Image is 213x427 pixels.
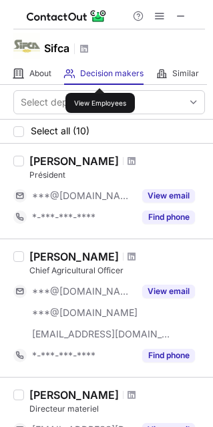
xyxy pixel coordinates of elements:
span: ***@[DOMAIN_NAME] [32,190,134,202]
button: Reveal Button [142,210,195,224]
img: d506f1e47f4881784c6c8f7b4a5fb776 [13,33,40,59]
button: Reveal Button [142,189,195,202]
span: Select all (10) [31,126,89,136]
div: Select department [21,96,102,109]
div: [PERSON_NAME] [29,250,119,263]
span: Decision makers [80,68,144,79]
span: ***@[DOMAIN_NAME] [32,307,138,319]
div: Président [29,169,205,181]
button: Reveal Button [142,349,195,362]
span: ***@[DOMAIN_NAME] [32,285,134,297]
img: ContactOut v5.3.10 [27,8,107,24]
div: Chief Agricultural Officer [29,265,205,277]
span: [EMAIL_ADDRESS][DOMAIN_NAME] [32,328,171,340]
h1: Sifca [44,40,69,56]
span: About [29,68,51,79]
div: [PERSON_NAME] [29,388,119,402]
div: Directeur materiel [29,403,205,415]
div: [PERSON_NAME] [29,154,119,168]
span: Similar [172,68,199,79]
button: Reveal Button [142,285,195,298]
